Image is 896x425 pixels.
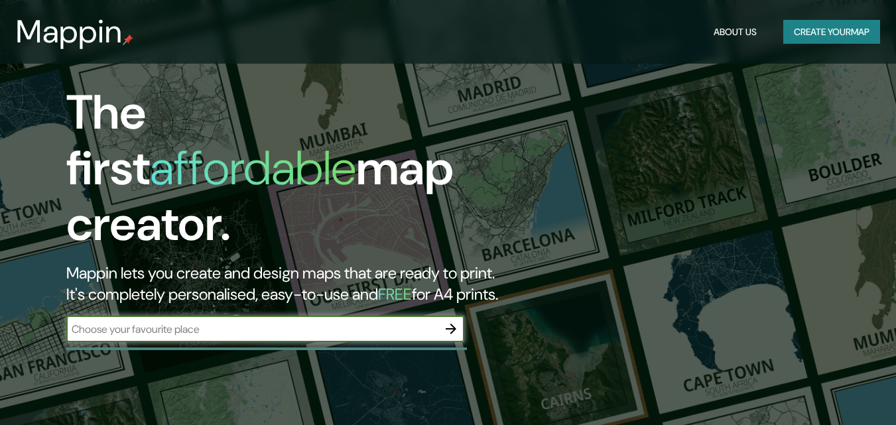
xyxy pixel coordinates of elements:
img: mappin-pin [123,34,133,45]
h1: affordable [150,137,356,199]
h3: Mappin [16,13,123,50]
h2: Mappin lets you create and design maps that are ready to print. It's completely personalised, eas... [66,263,515,305]
h1: The first map creator. [66,85,515,263]
h5: FREE [378,284,412,304]
button: About Us [708,20,762,44]
input: Choose your favourite place [66,322,438,337]
button: Create yourmap [783,20,880,44]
